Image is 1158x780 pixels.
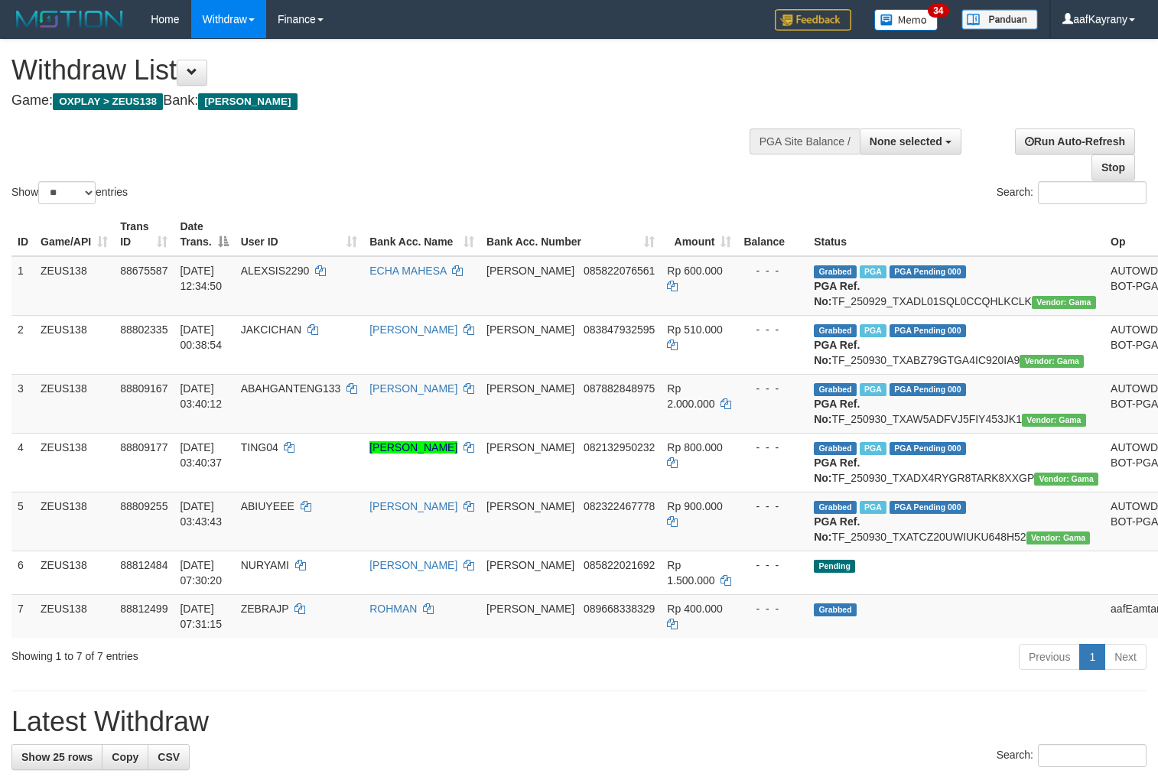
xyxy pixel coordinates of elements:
[1019,644,1080,670] a: Previous
[661,213,737,256] th: Amount: activate to sort column ascending
[34,433,114,492] td: ZEUS138
[158,751,180,763] span: CSV
[743,381,802,396] div: - - -
[584,382,655,395] span: Copy 087882848975 to clipboard
[34,492,114,551] td: ZEUS138
[860,128,961,154] button: None selected
[667,265,722,277] span: Rp 600.000
[814,515,860,543] b: PGA Ref. No:
[667,441,722,453] span: Rp 800.000
[120,603,168,615] span: 88812499
[997,744,1147,767] label: Search:
[34,315,114,374] td: ZEUS138
[808,492,1104,551] td: TF_250930_TXATCZ20UWIUKU648H52
[241,500,294,512] span: ABIUYEEE
[480,213,661,256] th: Bank Acc. Number: activate to sort column ascending
[369,323,457,336] a: [PERSON_NAME]
[11,551,34,594] td: 6
[34,551,114,594] td: ZEUS138
[814,501,857,514] span: Grabbed
[1104,644,1147,670] a: Next
[860,442,886,455] span: Marked by aaftanly
[584,265,655,277] span: Copy 085822076561 to clipboard
[180,323,222,351] span: [DATE] 00:38:54
[369,382,457,395] a: [PERSON_NAME]
[34,594,114,638] td: ZEUS138
[814,560,855,573] span: Pending
[961,9,1038,30] img: panduan.png
[584,559,655,571] span: Copy 085822021692 to clipboard
[11,213,34,256] th: ID
[114,213,174,256] th: Trans ID: activate to sort column ascending
[814,603,857,616] span: Grabbed
[860,383,886,396] span: Marked by aaftanly
[241,265,310,277] span: ALEXSIS2290
[369,559,457,571] a: [PERSON_NAME]
[737,213,808,256] th: Balance
[743,322,802,337] div: - - -
[11,256,34,316] td: 1
[1079,644,1105,670] a: 1
[743,440,802,455] div: - - -
[180,441,222,469] span: [DATE] 03:40:37
[808,256,1104,316] td: TF_250929_TXADL01SQL0CCQHLKCLK
[235,213,364,256] th: User ID: activate to sort column ascending
[1020,355,1084,368] span: Vendor URL: https://trx31.1velocity.biz
[743,499,802,514] div: - - -
[241,559,289,571] span: NURYAMI
[11,181,128,204] label: Show entries
[584,603,655,615] span: Copy 089668338329 to clipboard
[34,374,114,433] td: ZEUS138
[860,324,886,337] span: Marked by aafsreyleap
[11,744,102,770] a: Show 25 rows
[1026,531,1091,544] span: Vendor URL: https://trx31.1velocity.biz
[486,382,574,395] span: [PERSON_NAME]
[814,442,857,455] span: Grabbed
[486,441,574,453] span: [PERSON_NAME]
[814,383,857,396] span: Grabbed
[34,256,114,316] td: ZEUS138
[102,744,148,770] a: Copy
[11,492,34,551] td: 5
[667,603,722,615] span: Rp 400.000
[120,500,168,512] span: 88809255
[584,500,655,512] span: Copy 082322467778 to clipboard
[112,751,138,763] span: Copy
[667,559,714,587] span: Rp 1.500.000
[120,559,168,571] span: 88812484
[860,501,886,514] span: Marked by aaftanly
[369,441,457,453] a: [PERSON_NAME]
[11,93,756,109] h4: Game: Bank:
[180,382,222,410] span: [DATE] 03:40:12
[667,323,722,336] span: Rp 510.000
[808,315,1104,374] td: TF_250930_TXABZ79GTGA4IC920IA9
[870,135,942,148] span: None selected
[814,324,857,337] span: Grabbed
[486,559,574,571] span: [PERSON_NAME]
[241,603,289,615] span: ZEBRAJP
[11,315,34,374] td: 2
[1091,154,1135,180] a: Stop
[667,382,714,410] span: Rp 2.000.000
[775,9,851,31] img: Feedback.jpg
[120,323,168,336] span: 88802335
[34,213,114,256] th: Game/API: activate to sort column ascending
[808,433,1104,492] td: TF_250930_TXADX4RYGR8TARK8XXGP
[11,594,34,638] td: 7
[180,603,222,630] span: [DATE] 07:31:15
[180,265,222,292] span: [DATE] 12:34:50
[38,181,96,204] select: Showentries
[743,557,802,573] div: - - -
[486,265,574,277] span: [PERSON_NAME]
[11,8,128,31] img: MOTION_logo.png
[814,280,860,307] b: PGA Ref. No:
[486,603,574,615] span: [PERSON_NAME]
[890,383,966,396] span: PGA Pending
[363,213,480,256] th: Bank Acc. Name: activate to sort column ascending
[928,4,948,18] span: 34
[53,93,163,110] span: OXPLAY > ZEUS138
[180,559,222,587] span: [DATE] 07:30:20
[148,744,190,770] a: CSV
[814,457,860,484] b: PGA Ref. No:
[1038,744,1147,767] input: Search:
